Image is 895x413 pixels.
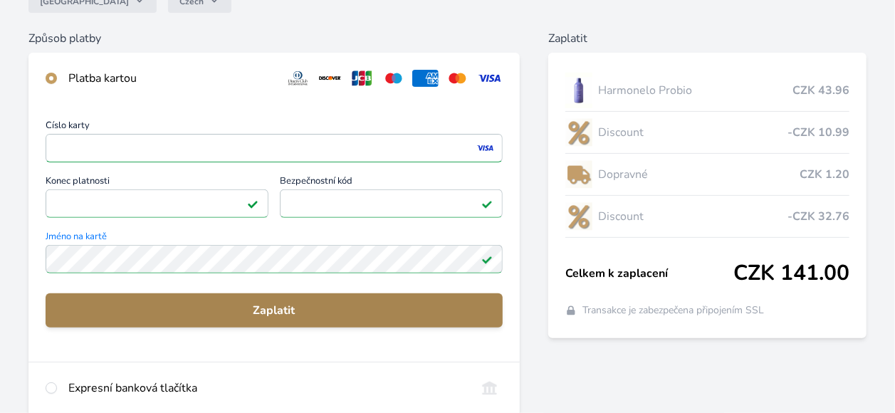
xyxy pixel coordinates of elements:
[46,232,503,245] span: Jméno na kartě
[565,157,592,192] img: delivery-lo.png
[733,261,849,286] span: CZK 141.00
[349,70,375,87] img: jcb.svg
[412,70,439,87] img: amex.svg
[476,70,503,87] img: visa.svg
[565,265,733,282] span: Celkem k zaplacení
[598,82,792,99] span: Harmonelo Probio
[565,73,592,108] img: CLEAN_PROBIO_se_stinem_x-lo.jpg
[792,82,849,99] span: CZK 43.96
[481,198,493,209] img: Platné pole
[46,177,268,189] span: Konec platnosti
[444,70,471,87] img: mc.svg
[247,198,258,209] img: Platné pole
[46,121,503,134] span: Číslo karty
[565,199,592,234] img: discount-lo.png
[68,70,273,87] div: Platba kartou
[280,177,503,189] span: Bezpečnostní kód
[28,30,520,47] h6: Způsob platby
[598,166,800,183] span: Dopravné
[548,30,867,47] h6: Zaplatit
[317,70,343,87] img: discover.svg
[800,166,849,183] span: CZK 1.20
[57,302,491,319] span: Zaplatit
[481,253,493,265] img: Platné pole
[598,208,787,225] span: Discount
[381,70,407,87] img: maestro.svg
[598,124,787,141] span: Discount
[565,115,592,150] img: discount-lo.png
[46,245,503,273] input: Jméno na kartěPlatné pole
[68,380,465,397] div: Expresní banková tlačítka
[787,124,849,141] span: -CZK 10.99
[285,70,311,87] img: diners.svg
[46,293,503,328] button: Zaplatit
[787,208,849,225] span: -CZK 32.76
[476,380,503,397] img: onlineBanking_CZ.svg
[286,194,496,214] iframe: Iframe pro bezpečnostní kód
[52,138,496,158] iframe: Iframe pro číslo karty
[52,194,262,214] iframe: Iframe pro datum vypršení platnosti
[476,142,495,155] img: visa
[582,303,764,318] span: Transakce je zabezpečena připojením SSL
